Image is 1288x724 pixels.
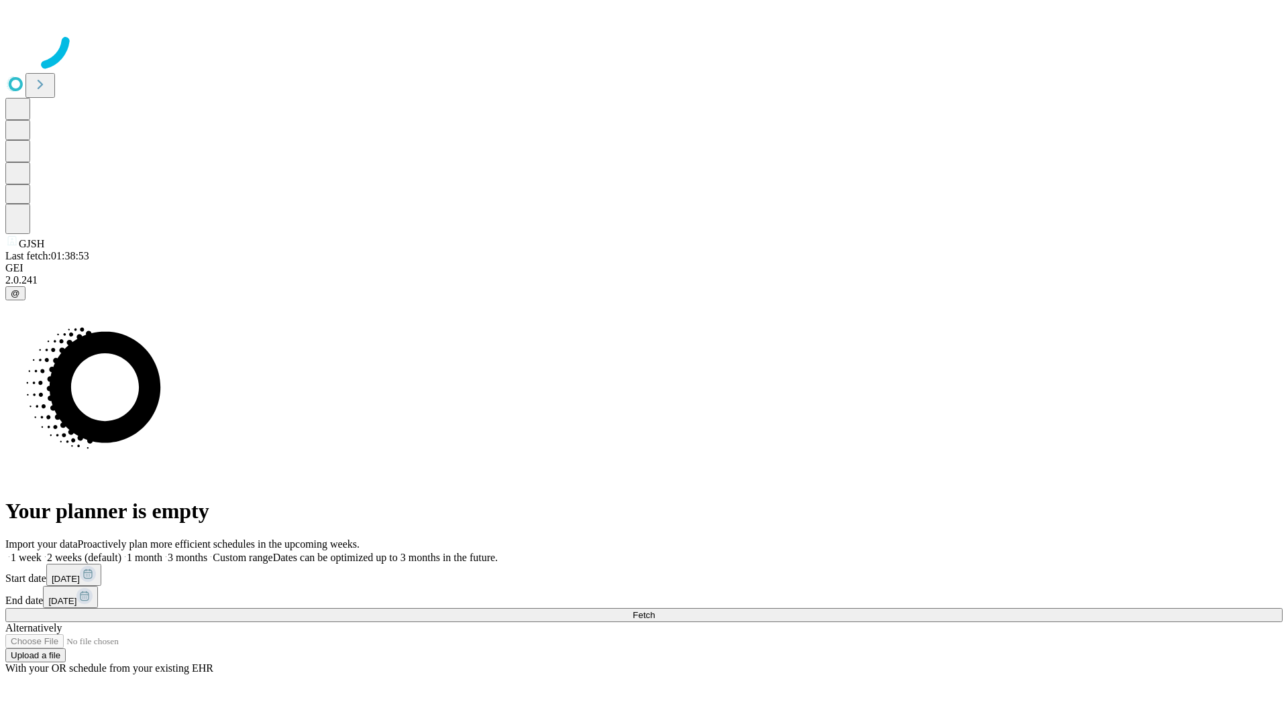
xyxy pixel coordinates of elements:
[5,250,89,261] span: Last fetch: 01:38:53
[213,552,272,563] span: Custom range
[43,586,98,608] button: [DATE]
[5,499,1283,524] h1: Your planner is empty
[19,238,44,249] span: GJSH
[5,662,213,674] span: With your OR schedule from your existing EHR
[48,596,76,606] span: [DATE]
[78,538,360,550] span: Proactively plan more efficient schedules in the upcoming weeks.
[633,610,655,620] span: Fetch
[127,552,162,563] span: 1 month
[5,586,1283,608] div: End date
[5,262,1283,274] div: GEI
[47,552,121,563] span: 2 weeks (default)
[11,288,20,298] span: @
[5,538,78,550] span: Import your data
[5,622,62,633] span: Alternatively
[11,552,42,563] span: 1 week
[5,564,1283,586] div: Start date
[5,274,1283,286] div: 2.0.241
[168,552,207,563] span: 3 months
[5,286,25,300] button: @
[52,574,80,584] span: [DATE]
[273,552,498,563] span: Dates can be optimized up to 3 months in the future.
[5,608,1283,622] button: Fetch
[5,648,66,662] button: Upload a file
[46,564,101,586] button: [DATE]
